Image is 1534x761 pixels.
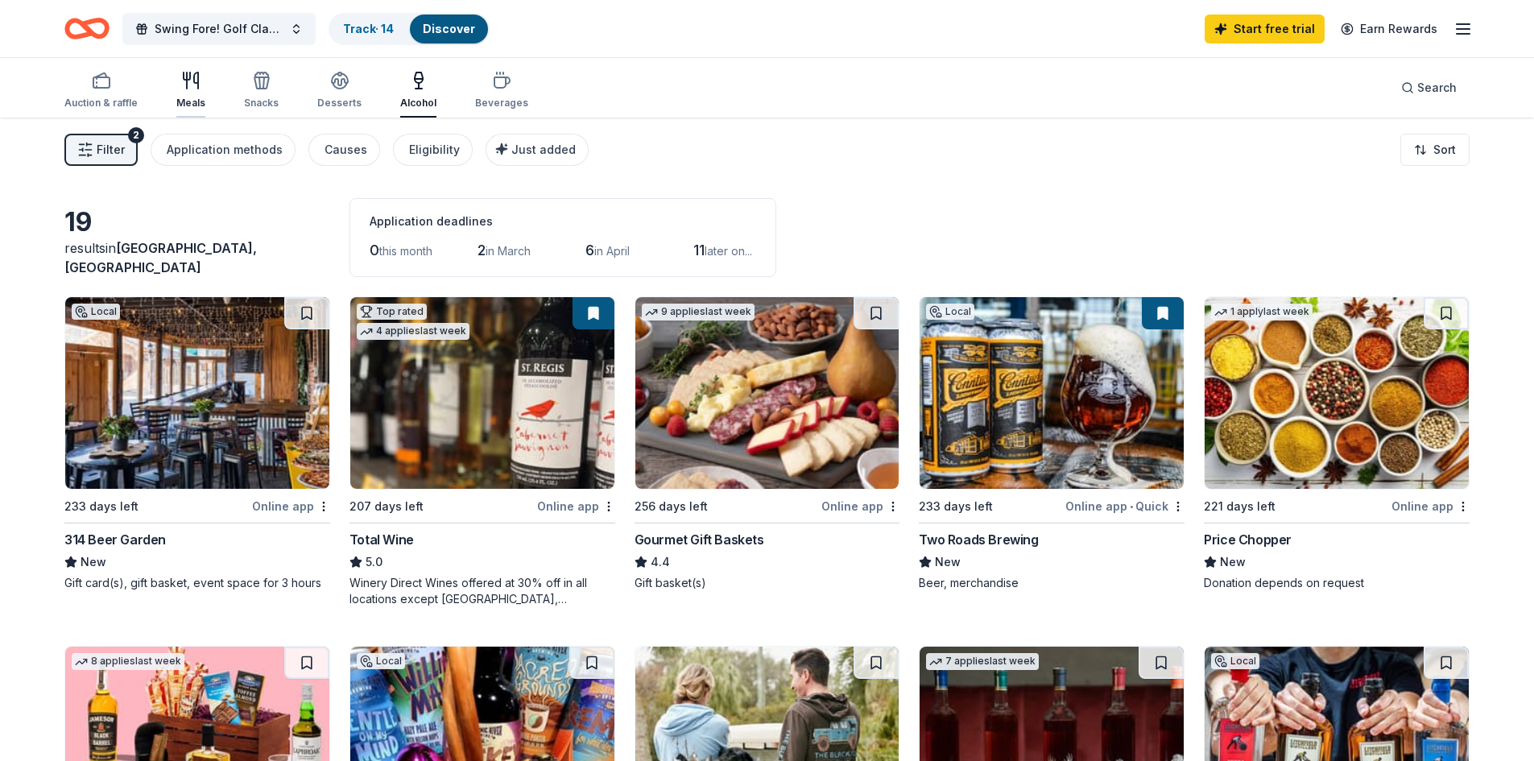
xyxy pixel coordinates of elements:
[1211,653,1259,669] div: Local
[1211,304,1313,321] div: 1 apply last week
[64,575,330,591] div: Gift card(s), gift basket, event space for 3 hours
[343,22,394,35] a: Track· 14
[475,97,528,110] div: Beverages
[409,140,460,159] div: Eligibility
[635,530,764,549] div: Gourmet Gift Baskets
[635,497,708,516] div: 256 days left
[635,296,900,591] a: Image for Gourmet Gift Baskets9 applieslast week256 days leftOnline appGourmet Gift Baskets4.4Gif...
[64,497,139,516] div: 233 days left
[1205,14,1325,43] a: Start free trial
[400,64,436,118] button: Alcohol
[64,206,330,238] div: 19
[65,297,329,489] img: Image for 314 Beer Garden
[366,552,382,572] span: 5.0
[478,242,486,258] span: 2
[1204,296,1470,591] a: Image for Price Chopper1 applylast week221 days leftOnline appPrice ChopperNewDonation depends on...
[1433,140,1456,159] span: Sort
[920,297,1184,489] img: Image for Two Roads Brewing
[393,134,473,166] button: Eligibility
[244,97,279,110] div: Snacks
[64,97,138,110] div: Auction & raffle
[693,242,705,258] span: 11
[1220,552,1246,572] span: New
[370,212,756,231] div: Application deadlines
[821,496,899,516] div: Online app
[81,552,106,572] span: New
[400,97,436,110] div: Alcohol
[72,653,184,670] div: 8 applies last week
[585,242,594,258] span: 6
[1400,134,1470,166] button: Sort
[635,575,900,591] div: Gift basket(s)
[1331,14,1447,43] a: Earn Rewards
[594,244,630,258] span: in April
[486,244,531,258] span: in March
[1417,78,1457,97] span: Search
[935,552,961,572] span: New
[486,134,589,166] button: Just added
[97,140,125,159] span: Filter
[537,496,615,516] div: Online app
[705,244,752,258] span: later on...
[357,323,469,340] div: 4 applies last week
[244,64,279,118] button: Snacks
[64,240,257,275] span: [GEOGRAPHIC_DATA], [GEOGRAPHIC_DATA]
[155,19,283,39] span: Swing Fore! Golf Classic
[475,64,528,118] button: Beverages
[151,134,296,166] button: Application methods
[642,304,755,321] div: 9 applies last week
[64,530,166,549] div: 314 Beer Garden
[317,64,362,118] button: Desserts
[423,22,475,35] a: Discover
[919,497,993,516] div: 233 days left
[122,13,316,45] button: Swing Fore! Golf Classic
[357,304,427,320] div: Top rated
[128,127,144,143] div: 2
[349,497,424,516] div: 207 days left
[64,296,330,591] a: Image for 314 Beer GardenLocal233 days leftOnline app314 Beer GardenNewGift card(s), gift basket,...
[511,143,576,156] span: Just added
[349,575,615,607] div: Winery Direct Wines offered at 30% off in all locations except [GEOGRAPHIC_DATA], [GEOGRAPHIC_DAT...
[919,530,1038,549] div: Two Roads Brewing
[64,134,138,166] button: Filter2
[329,13,490,45] button: Track· 14Discover
[919,575,1185,591] div: Beer, merchandise
[1391,496,1470,516] div: Online app
[167,140,283,159] div: Application methods
[176,97,205,110] div: Meals
[1204,575,1470,591] div: Donation depends on request
[379,244,432,258] span: this month
[357,653,405,669] div: Local
[1205,297,1469,489] img: Image for Price Chopper
[252,496,330,516] div: Online app
[370,242,379,258] span: 0
[926,653,1039,670] div: 7 applies last week
[926,304,974,320] div: Local
[1204,497,1276,516] div: 221 days left
[317,97,362,110] div: Desserts
[64,238,330,277] div: results
[349,296,615,607] a: Image for Total WineTop rated4 applieslast week207 days leftOnline appTotal Wine5.0Winery Direct ...
[651,552,670,572] span: 4.4
[308,134,380,166] button: Causes
[1204,530,1292,549] div: Price Chopper
[64,240,257,275] span: in
[1388,72,1470,104] button: Search
[1130,500,1133,513] span: •
[325,140,367,159] div: Causes
[176,64,205,118] button: Meals
[1065,496,1185,516] div: Online app Quick
[64,10,110,48] a: Home
[350,297,614,489] img: Image for Total Wine
[919,296,1185,591] a: Image for Two Roads BrewingLocal233 days leftOnline app•QuickTwo Roads BrewingNewBeer, merchandise
[349,530,414,549] div: Total Wine
[72,304,120,320] div: Local
[64,64,138,118] button: Auction & raffle
[635,297,899,489] img: Image for Gourmet Gift Baskets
